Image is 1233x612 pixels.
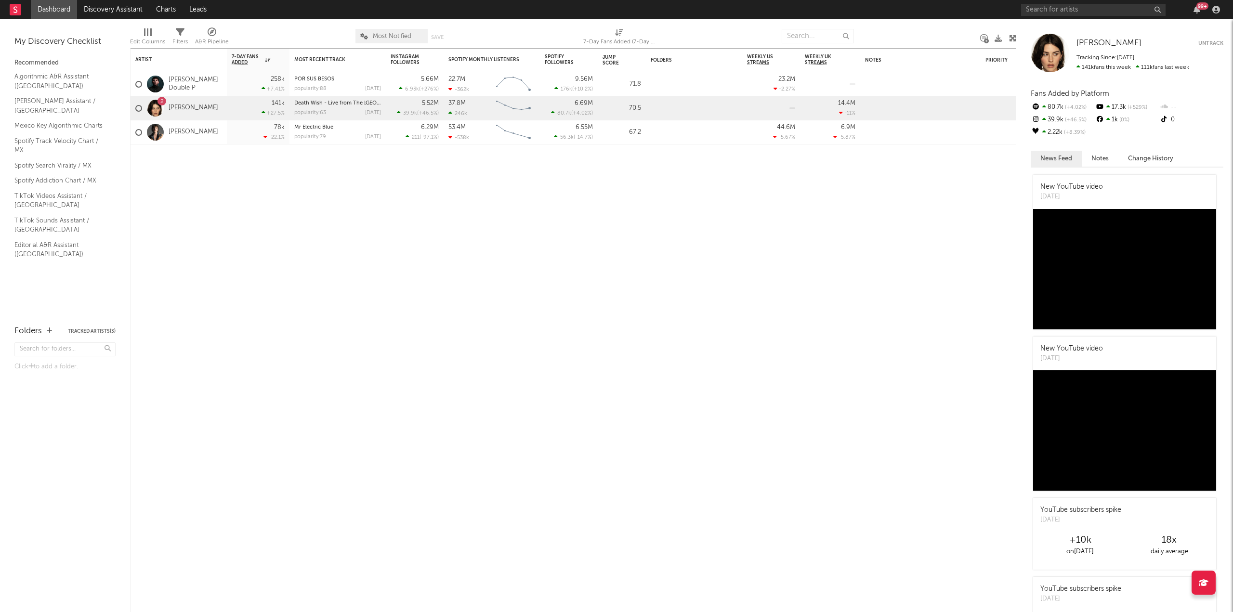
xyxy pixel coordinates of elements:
[1063,105,1087,110] span: +4.02 %
[551,110,593,116] div: ( )
[294,77,334,82] a: POR SUS BESOS
[1076,39,1141,48] a: [PERSON_NAME]
[373,33,411,39] span: Most Notified
[14,71,106,91] a: Algorithmic A&R Assistant ([GEOGRAPHIC_DATA])
[603,127,641,138] div: 67.2
[14,215,106,235] a: TikTok Sounds Assistant / [GEOGRAPHIC_DATA]
[575,76,593,82] div: 9.56M
[172,24,188,52] div: Filters
[1040,505,1121,515] div: YouTube subscribers spike
[1031,126,1095,139] div: 2.22k
[294,77,381,82] div: POR SUS BESOS
[391,54,424,65] div: Instagram Followers
[274,124,285,130] div: 78k
[1031,101,1095,114] div: 80.7k
[833,134,855,140] div: -5.87 %
[14,96,106,116] a: [PERSON_NAME] Assistant / [GEOGRAPHIC_DATA]
[1095,101,1159,114] div: 17.3k
[294,101,381,106] div: Death Wish - Live from The O2 Arena
[773,134,795,140] div: -5.67 %
[14,57,116,69] div: Recommended
[1040,515,1121,525] div: [DATE]
[557,111,571,116] span: 80.7k
[1036,546,1125,558] div: on [DATE]
[583,36,656,48] div: 7-Day Fans Added (7-Day Fans Added)
[232,54,262,65] span: 7-Day Fans Added
[421,124,439,130] div: 6.29M
[294,134,326,140] div: popularity: 79
[1040,594,1121,604] div: [DATE]
[774,86,795,92] div: -2.27 %
[130,24,165,52] div: Edit Columns
[603,54,627,66] div: Jump Score
[14,342,116,356] input: Search for folders...
[1082,151,1118,167] button: Notes
[1040,584,1121,594] div: YouTube subscribers spike
[985,57,1024,63] div: Priority
[1062,130,1086,135] span: +8.39 %
[865,57,961,63] div: Notes
[805,54,841,65] span: Weekly UK Streams
[14,175,106,186] a: Spotify Addiction Chart / MX
[838,100,855,106] div: 14.4M
[448,57,521,63] div: Spotify Monthly Listeners
[561,87,572,92] span: 176k
[545,54,578,65] div: Spotify Followers
[14,191,106,210] a: TikTok Videos Assistant / [GEOGRAPHIC_DATA]
[1076,55,1134,61] span: Tracking Since: [DATE]
[172,36,188,48] div: Filters
[1125,534,1214,546] div: 18 x
[603,103,641,114] div: 70.5
[412,135,420,140] span: 211
[1063,117,1087,123] span: +46.5 %
[573,111,591,116] span: +4.02 %
[1076,65,1131,70] span: 141k fans this week
[271,76,285,82] div: 258k
[294,110,326,116] div: popularity: 63
[1040,192,1103,202] div: [DATE]
[294,125,381,130] div: Mr Electric Blue
[1159,114,1223,126] div: 0
[406,134,439,140] div: ( )
[294,125,333,130] a: Mr Electric Blue
[422,100,439,106] div: 5.52M
[1040,344,1103,354] div: New YouTube video
[492,120,535,144] svg: Chart title
[421,76,439,82] div: 5.66M
[839,110,855,116] div: -11 %
[421,135,437,140] span: -97.1 %
[195,24,229,52] div: A&R Pipeline
[262,110,285,116] div: +27.5 %
[841,124,855,130] div: 6.9M
[1118,151,1183,167] button: Change History
[574,87,591,92] span: +10.2 %
[1159,101,1223,114] div: --
[403,111,417,116] span: 39.9k
[1126,105,1147,110] span: +529 %
[1118,117,1129,123] span: 0 %
[263,134,285,140] div: -22.1 %
[576,124,593,130] div: 6.55M
[575,135,591,140] span: -14.7 %
[448,100,466,106] div: 37.8M
[1198,39,1223,48] button: Untrack
[365,86,381,91] div: [DATE]
[603,78,641,90] div: 71.8
[1076,39,1141,47] span: [PERSON_NAME]
[14,361,116,373] div: Click to add a folder.
[294,86,327,91] div: popularity: 88
[365,110,381,116] div: [DATE]
[554,134,593,140] div: ( )
[448,86,469,92] div: -362k
[399,86,439,92] div: ( )
[169,76,222,92] a: [PERSON_NAME] Double P
[448,76,465,82] div: 22.7M
[195,36,229,48] div: A&R Pipeline
[1125,546,1214,558] div: daily average
[1021,4,1166,16] input: Search for artists
[583,24,656,52] div: 7-Day Fans Added (7-Day Fans Added)
[448,110,467,117] div: 246k
[1031,151,1082,167] button: News Feed
[14,160,106,171] a: Spotify Search Virality / MX
[1194,6,1200,13] button: 99+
